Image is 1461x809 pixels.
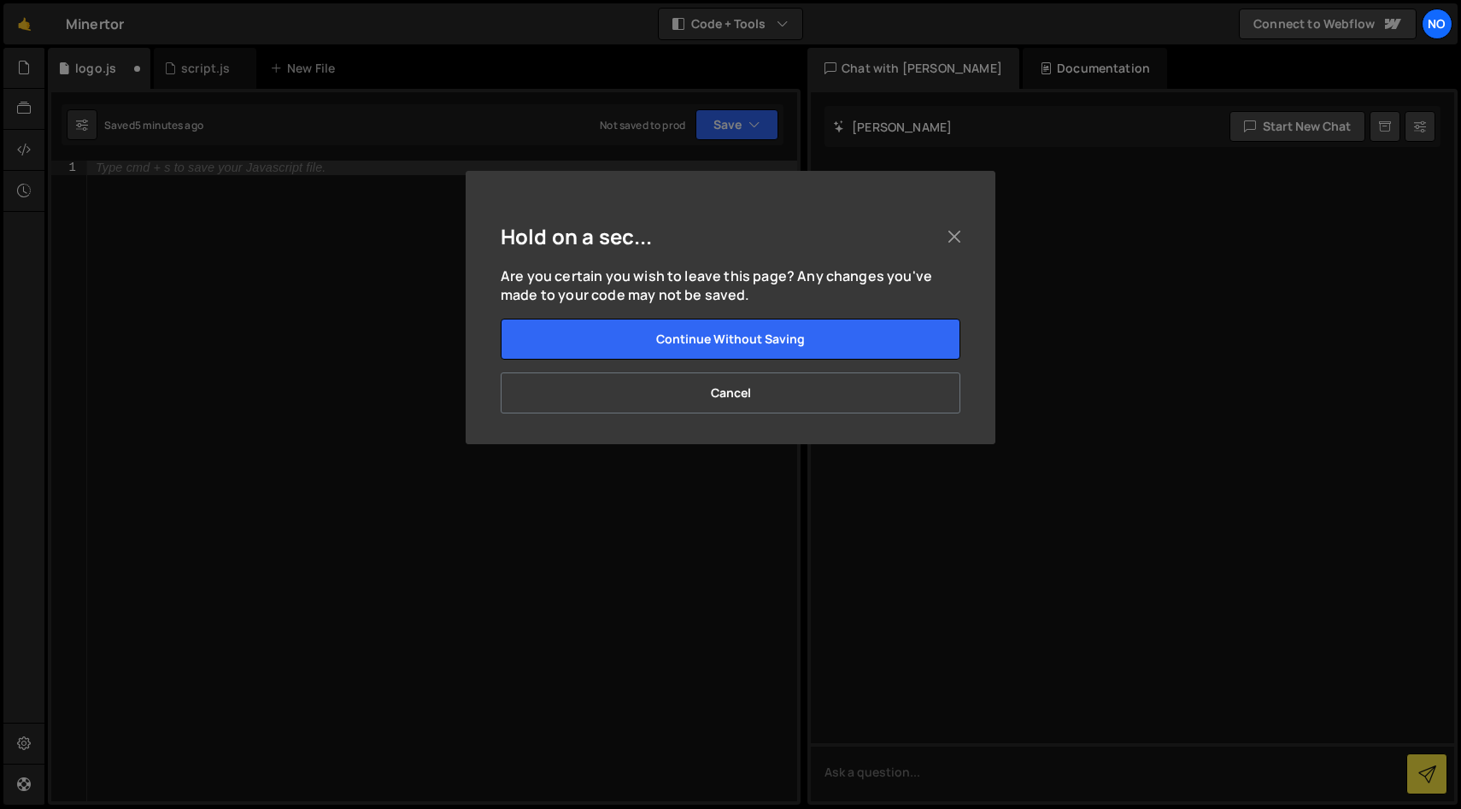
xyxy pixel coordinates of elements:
h5: Hold on a sec... [501,223,653,249]
p: Are you certain you wish to leave this page? Any changes you've made to your code may not be saved. [501,267,960,305]
a: No [1422,9,1452,39]
button: Continue without saving [501,319,960,360]
button: Close [942,224,967,249]
button: Cancel [501,372,960,413]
